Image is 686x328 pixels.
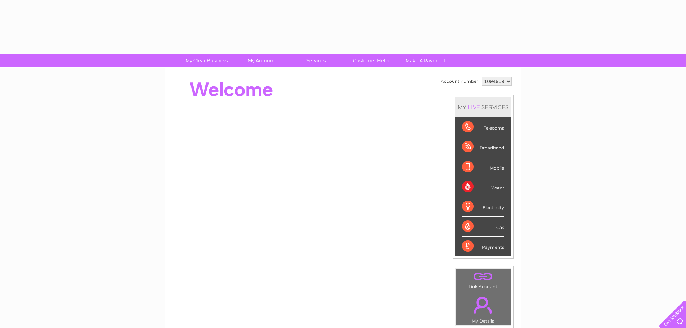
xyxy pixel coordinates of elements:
[462,197,504,217] div: Electricity
[462,137,504,157] div: Broadband
[232,54,291,67] a: My Account
[177,54,236,67] a: My Clear Business
[439,75,480,87] td: Account number
[341,54,400,67] a: Customer Help
[457,270,509,283] a: .
[455,268,511,291] td: Link Account
[286,54,346,67] a: Services
[466,104,481,111] div: LIVE
[455,291,511,326] td: My Details
[455,97,511,117] div: MY SERVICES
[462,177,504,197] div: Water
[396,54,455,67] a: Make A Payment
[462,117,504,137] div: Telecoms
[462,157,504,177] div: Mobile
[462,217,504,237] div: Gas
[462,237,504,256] div: Payments
[457,292,509,318] a: .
